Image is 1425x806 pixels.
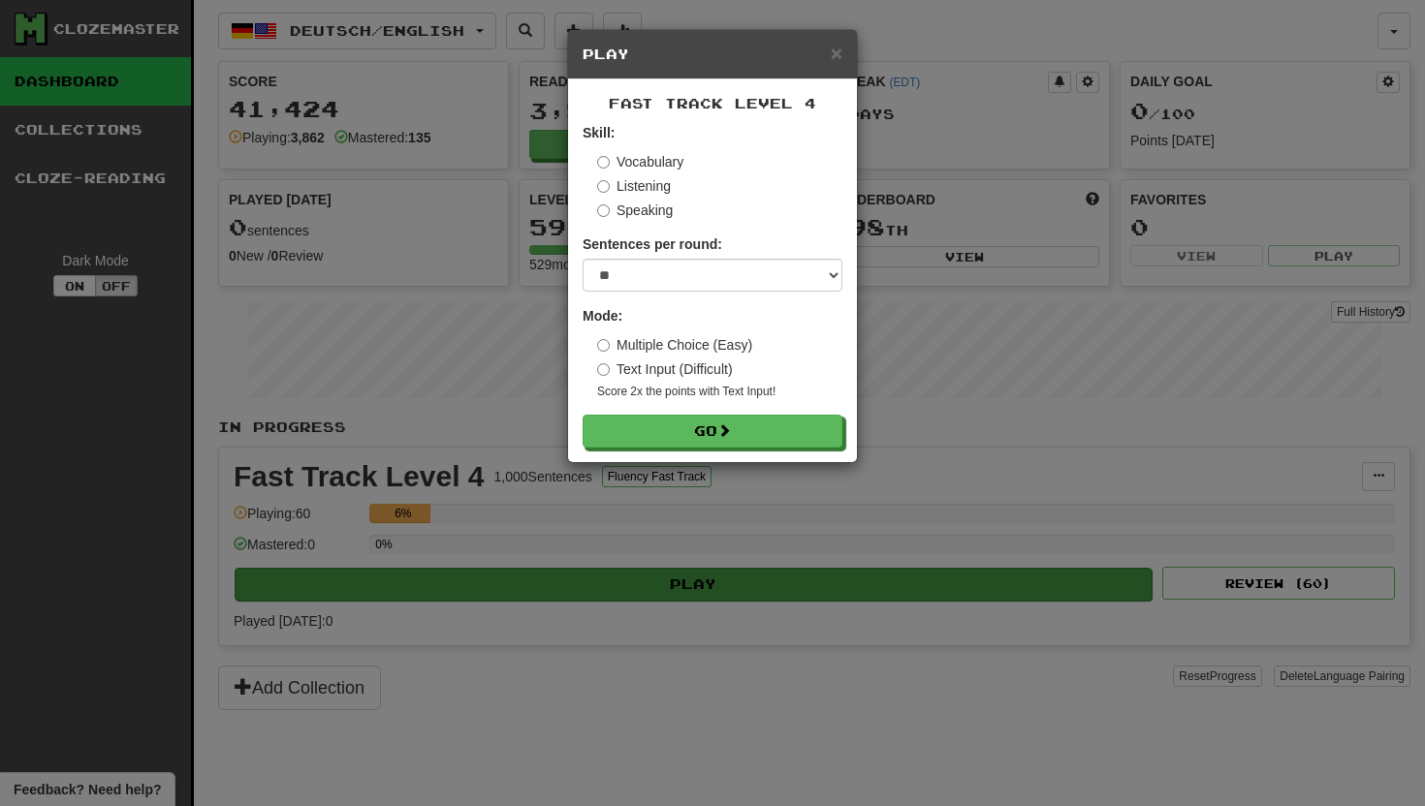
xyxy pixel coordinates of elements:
[597,204,610,217] input: Speaking
[597,201,673,220] label: Speaking
[583,415,842,448] button: Go
[597,339,610,352] input: Multiple Choice (Easy)
[609,95,816,111] span: Fast Track Level 4
[597,335,752,355] label: Multiple Choice (Easy)
[597,384,842,400] small: Score 2x the points with Text Input !
[597,176,671,196] label: Listening
[597,359,733,379] label: Text Input (Difficult)
[597,363,610,376] input: Text Input (Difficult)
[583,125,615,140] strong: Skill:
[831,43,842,63] button: Close
[831,42,842,64] span: ×
[597,152,683,171] label: Vocabulary
[583,234,722,254] label: Sentences per round:
[583,308,622,324] strong: Mode:
[583,45,842,64] h5: Play
[597,180,610,193] input: Listening
[597,156,610,169] input: Vocabulary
